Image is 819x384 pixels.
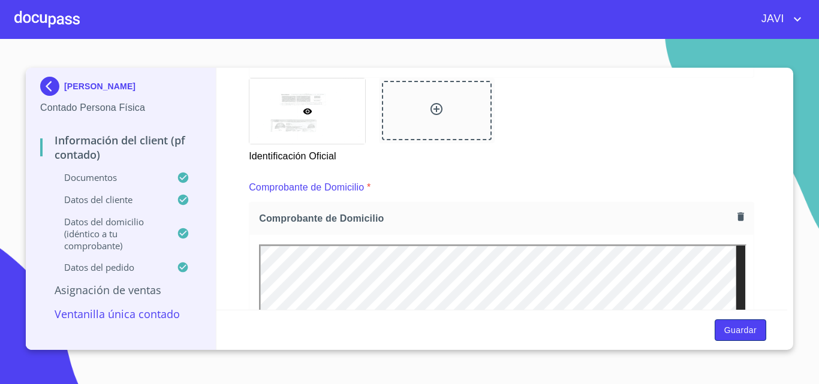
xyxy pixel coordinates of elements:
[64,81,136,91] p: [PERSON_NAME]
[40,216,177,252] p: Datos del domicilio (idéntico a tu comprobante)
[724,323,757,338] span: Guardar
[40,77,64,96] img: Docupass spot blue
[259,212,733,225] span: Comprobante de Domicilio
[752,10,790,29] span: JAVI
[40,193,177,205] p: Datos del cliente
[40,101,201,115] p: Contado Persona Física
[40,171,177,183] p: Documentos
[40,261,177,273] p: Datos del pedido
[249,180,364,195] p: Comprobante de Domicilio
[715,319,766,341] button: Guardar
[40,283,201,297] p: Asignación de Ventas
[40,307,201,321] p: Ventanilla única contado
[40,77,201,101] div: [PERSON_NAME]
[752,10,805,29] button: account of current user
[40,133,201,162] p: Información del Client (PF contado)
[249,144,365,164] p: Identificación Oficial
